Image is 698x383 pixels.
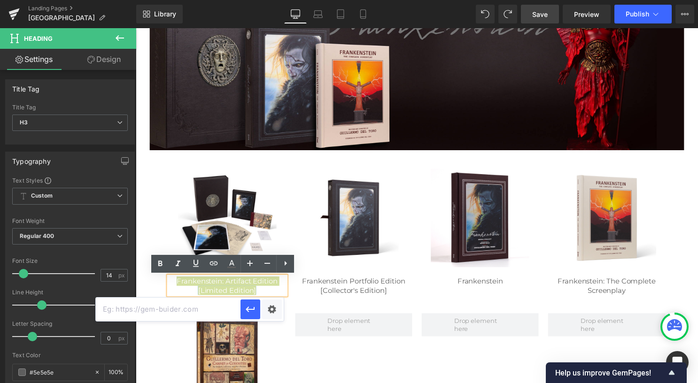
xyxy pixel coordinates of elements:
[563,5,611,23] a: Preview
[70,49,138,70] a: Design
[154,10,176,18] span: Library
[12,152,51,165] div: Typography
[30,367,90,377] input: Color
[105,364,127,381] div: %
[555,367,677,378] button: Show survey - Help us improve GemPages!
[626,10,649,18] span: Publish
[12,218,128,224] div: Font Weight
[12,258,128,264] div: Font Size
[118,272,126,278] span: px
[307,5,329,23] a: Laptop
[12,80,40,93] div: Title Tag
[24,35,53,42] span: Heading
[498,5,517,23] button: Redo
[12,176,128,184] div: Text Styles
[12,352,128,359] div: Text Color
[329,5,352,23] a: Tablet
[28,5,136,12] a: Landing Pages
[136,5,183,23] a: New Library
[532,9,548,19] span: Save
[476,5,495,23] button: Undo
[427,251,526,269] a: Frankenstein: The Complete Screenplay
[325,251,371,260] a: Frankenstein
[118,335,126,341] span: px
[28,14,95,22] span: [GEOGRAPHIC_DATA]
[284,5,307,23] a: Desktop
[20,119,28,126] b: H3
[12,321,128,327] div: Letter Spacing
[352,5,374,23] a: Mobile
[31,192,53,200] b: Custom
[20,232,54,239] b: Regular 400
[96,298,240,321] input: Eg: https://gem-buider.com
[574,9,599,19] span: Preview
[675,5,694,23] button: More
[666,351,689,374] div: Open Intercom Messenger
[555,368,666,377] span: Help us improve GemPages!
[168,251,272,269] span: Frankenstein Portfolio Edition [Collector's Edition]
[41,251,143,269] a: Frankenstein: Artifact Edition [Limited Edition]
[12,289,128,296] div: Line Height
[614,5,672,23] button: Publish
[12,104,128,111] div: Title Tag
